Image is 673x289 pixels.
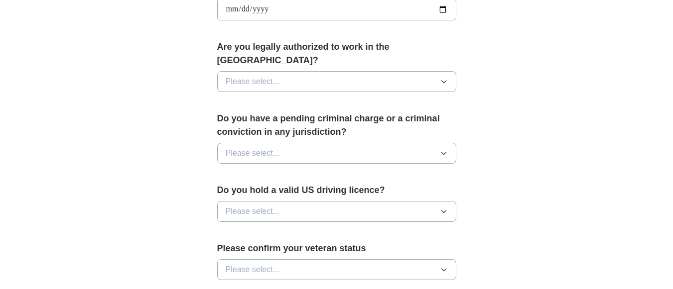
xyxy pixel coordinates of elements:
span: Please select... [226,147,280,159]
button: Please select... [217,143,456,164]
button: Please select... [217,201,456,222]
span: Please select... [226,205,280,217]
span: Please select... [226,264,280,276]
button: Please select... [217,259,456,280]
label: Please confirm your veteran status [217,242,456,255]
label: Do you have a pending criminal charge or a criminal conviction in any jurisdiction? [217,112,456,139]
label: Do you hold a valid US driving licence? [217,184,456,197]
span: Please select... [226,76,280,88]
label: Are you legally authorized to work in the [GEOGRAPHIC_DATA]? [217,40,456,67]
button: Please select... [217,71,456,92]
